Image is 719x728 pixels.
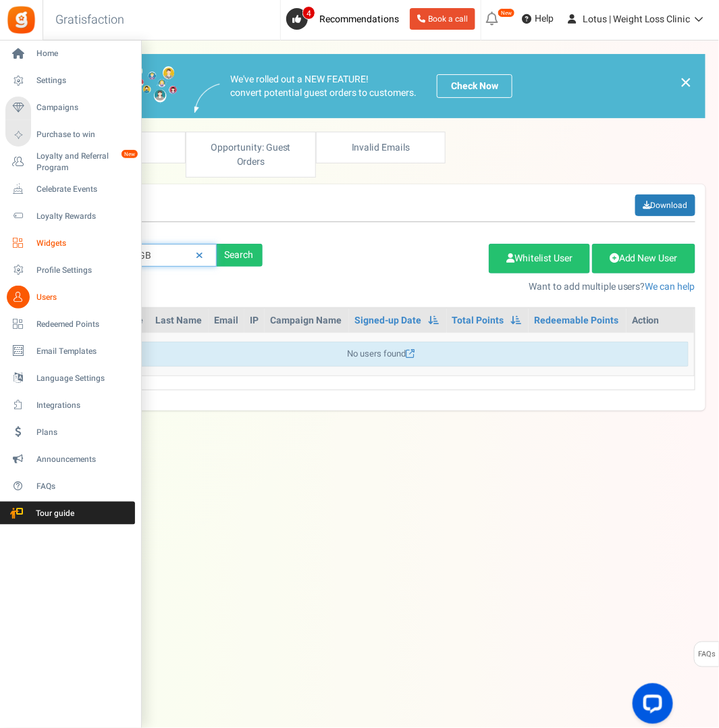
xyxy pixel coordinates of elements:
span: Celebrate Events [36,184,131,195]
a: Check Now [437,74,512,98]
p: Want to add multiple users? [283,280,695,294]
a: Settings [5,70,135,93]
a: Widgets [5,232,135,255]
a: Whitelist User [489,244,590,274]
th: IP [244,309,265,333]
th: Action [627,309,694,333]
span: FAQs [698,642,716,668]
th: Email [209,309,244,333]
a: Users [5,286,135,309]
a: Redeemable Points [534,314,618,328]
em: New [498,8,515,18]
span: Help [531,12,554,26]
a: We can help [645,280,695,294]
a: Total Points [452,314,504,328]
a: Plans [5,421,135,444]
th: Campaign Name [265,309,349,333]
a: Purchase to win [5,124,135,147]
a: Book a call [410,8,475,30]
span: Purchase to win [36,129,131,140]
a: Language Settings [5,367,135,390]
span: Campaigns [36,102,131,113]
a: Email Templates [5,340,135,363]
a: Announcements [5,448,135,471]
span: Settings [36,75,131,86]
a: FAQs [5,475,135,498]
span: Users [36,292,131,303]
a: Home [5,43,135,66]
span: Plans [36,427,131,438]
a: Celebrate Events [5,178,135,201]
span: Redeemed Points [36,319,131,330]
a: Opportunity: Guest Orders [186,132,315,178]
span: Home [36,48,131,59]
a: Reset [189,244,210,267]
a: Redeemed Points [5,313,135,336]
img: Gratisfaction [6,5,36,35]
a: Download [635,194,695,216]
span: Recommendations [319,12,399,26]
span: Loyalty Rewards [36,211,131,222]
span: Profile Settings [36,265,131,276]
a: Add New User [592,244,695,274]
span: Announcements [36,454,131,465]
div: Search [217,244,263,267]
a: Profile Settings [5,259,135,282]
span: 4 [302,6,315,20]
a: Invalid Emails [316,132,446,163]
span: Widgets [36,238,131,249]
span: Language Settings [36,373,131,384]
p: We've rolled out a NEW FEATURE! convert potential guest orders to customers. [230,73,417,100]
div: No users found [73,342,689,367]
a: Campaigns [5,97,135,120]
span: Tour guide [6,508,101,519]
span: Loyalty and Referral Program [36,151,135,174]
h3: Gratisfaction [41,7,139,34]
a: 4 Recommendations [286,8,404,30]
span: FAQs [36,481,131,492]
span: Lotus | Weight Loss Clinic [583,12,691,26]
em: New [121,149,138,159]
a: Integrations [5,394,135,417]
a: Help [516,8,559,30]
a: Loyalty and Referral Program New [5,151,135,174]
span: Integrations [36,400,131,411]
span: Email Templates [36,346,131,357]
th: Last Name [150,309,209,333]
a: Loyalty Rewards [5,205,135,228]
a: × [680,74,692,90]
a: Signed-up Date [354,314,421,328]
img: images [194,84,220,113]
